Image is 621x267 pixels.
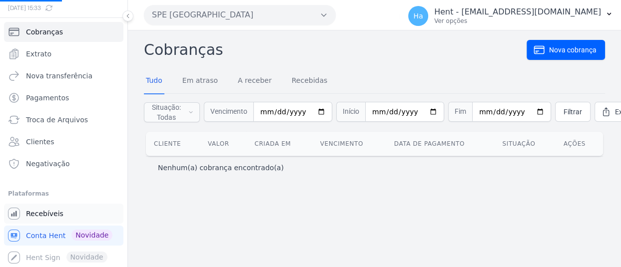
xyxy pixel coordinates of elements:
span: Conta Hent [26,231,65,241]
span: Extrato [26,49,51,59]
th: Valor [200,132,246,156]
th: Vencimento [312,132,386,156]
span: Filtrar [564,107,582,117]
span: Novidade [71,230,112,241]
button: Situação: Todas [144,102,200,122]
span: Início [336,102,365,122]
div: Plataformas [8,188,119,200]
th: Data de pagamento [386,132,495,156]
a: Recebidas [290,68,330,94]
a: A receber [236,68,274,94]
th: Ações [556,132,603,156]
a: Pagamentos [4,88,123,108]
a: Cobranças [4,22,123,42]
a: Filtrar [555,102,591,122]
a: Conta Hent Novidade [4,226,123,246]
p: Ver opções [434,17,601,25]
span: Pagamentos [26,93,69,103]
th: Cliente [146,132,200,156]
span: Troca de Arquivos [26,115,88,125]
span: Clientes [26,137,54,147]
p: Nenhum(a) cobrança encontrado(a) [158,163,284,173]
span: Nova cobrança [549,45,597,55]
a: Clientes [4,132,123,152]
span: [DATE] 15:33 [8,3,107,12]
a: Troca de Arquivos [4,110,123,130]
th: Situação [494,132,555,156]
span: Recebíveis [26,209,63,219]
span: Fim [448,102,472,122]
button: Ha Hent - [EMAIL_ADDRESS][DOMAIN_NAME] Ver opções [400,2,621,30]
a: Extrato [4,44,123,64]
span: Negativação [26,159,70,169]
span: Cobranças [26,27,63,37]
a: Tudo [144,68,164,94]
span: Nova transferência [26,71,92,81]
a: Em atraso [180,68,220,94]
span: Vencimento [204,102,253,122]
h2: Cobranças [144,38,527,61]
span: Situação: Todas [150,102,182,122]
a: Nova cobrança [527,40,605,60]
button: SPE [GEOGRAPHIC_DATA] [144,5,336,25]
p: Hent - [EMAIL_ADDRESS][DOMAIN_NAME] [434,7,601,17]
span: Ha [413,12,423,19]
th: Criada em [246,132,312,156]
a: Nova transferência [4,66,123,86]
a: Recebíveis [4,204,123,224]
a: Negativação [4,154,123,174]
